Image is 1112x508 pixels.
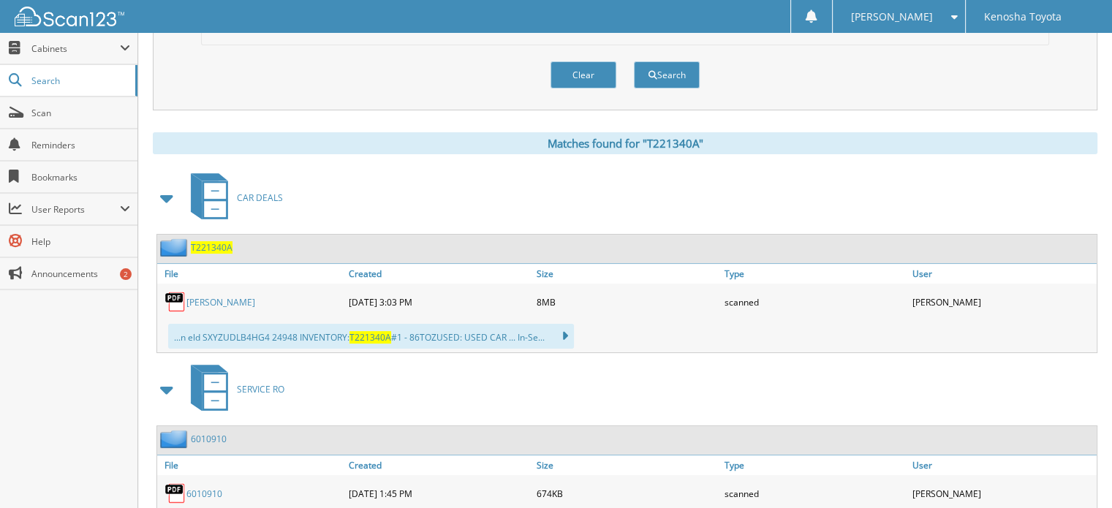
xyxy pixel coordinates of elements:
div: [DATE] 3:03 PM [345,287,533,316]
img: scan123-logo-white.svg [15,7,124,26]
a: [PERSON_NAME] [186,296,255,308]
span: Announcements [31,268,130,280]
a: 6010910 [186,488,222,500]
div: Matches found for "T221340A" [153,132,1097,154]
div: [DATE] 1:45 PM [345,479,533,508]
span: Cabinets [31,42,120,55]
div: [PERSON_NAME] [909,479,1097,508]
a: File [157,264,345,284]
a: Type [721,264,909,284]
span: Search [31,75,128,87]
button: Clear [551,61,616,88]
img: PDF.png [164,291,186,313]
div: [PERSON_NAME] [909,287,1097,316]
a: Created [345,264,533,284]
span: Help [31,235,130,248]
img: folder2.png [160,238,191,257]
span: User Reports [31,203,120,216]
a: User [909,264,1097,284]
div: scanned [721,287,909,316]
a: 6010910 [191,433,227,445]
a: Type [721,455,909,475]
span: Kenosha Toyota [984,12,1062,21]
a: File [157,455,345,475]
img: folder2.png [160,430,191,448]
img: PDF.png [164,482,186,504]
a: Size [533,455,721,475]
div: ...n eld SXYZUDLB4HG4 24948 INVENTORY: #1 - 86TOZUSED: USED CAR ... In-Se... [168,324,574,349]
a: CAR DEALS [182,169,283,227]
a: Size [533,264,721,284]
button: Search [634,61,700,88]
a: Created [345,455,533,475]
span: CAR DEALS [237,192,283,204]
span: SERVICE RO [237,383,284,395]
div: 2 [120,268,132,280]
a: User [909,455,1097,475]
a: SERVICE RO [182,360,284,418]
span: Scan [31,107,130,119]
span: T221340A [349,331,391,344]
iframe: Chat Widget [1039,438,1112,508]
span: Bookmarks [31,171,130,183]
div: 8MB [533,287,721,316]
a: T221340A [191,241,232,254]
span: Reminders [31,139,130,151]
span: [PERSON_NAME] [851,12,933,21]
div: 674KB [533,479,721,508]
div: scanned [721,479,909,508]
